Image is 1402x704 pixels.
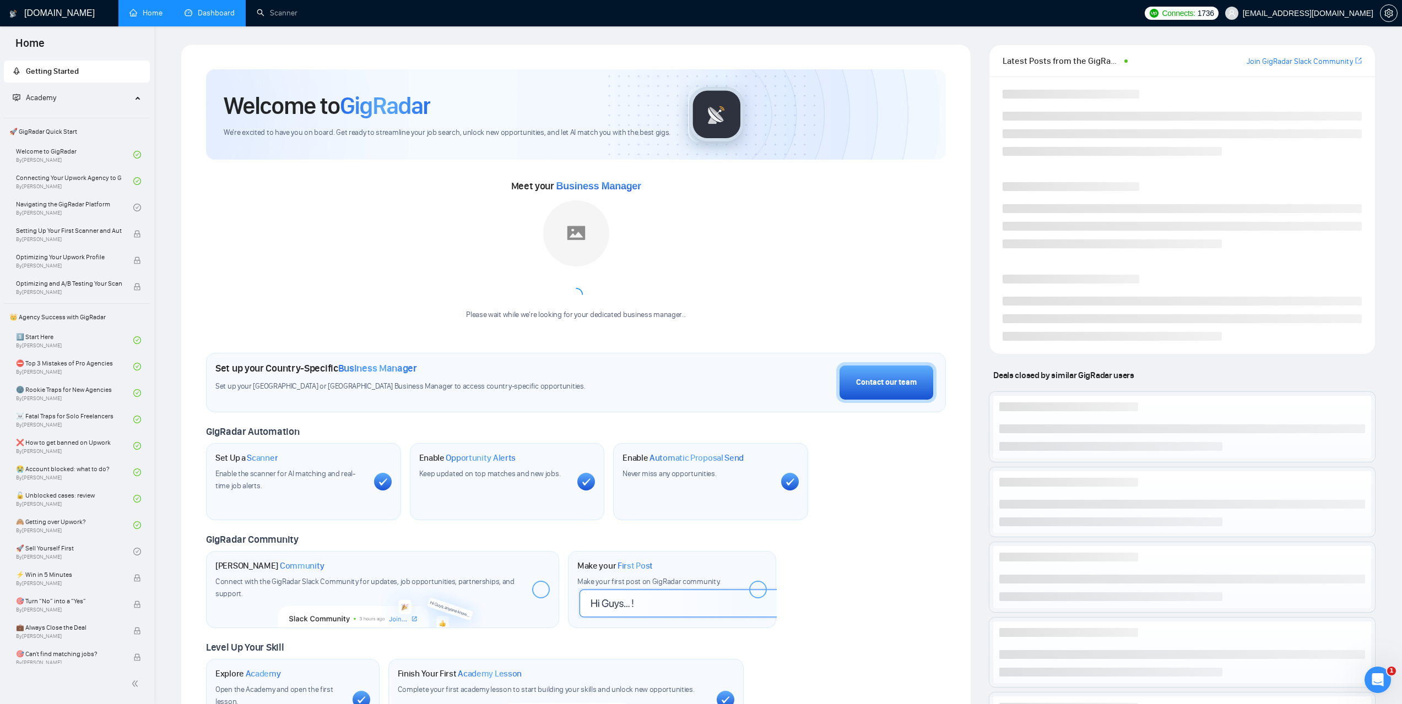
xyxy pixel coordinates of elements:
[618,560,653,571] span: First Post
[4,61,150,83] li: Getting Started
[5,306,149,328] span: 👑 Agency Success with GigRadar
[133,230,141,238] span: lock
[16,289,122,296] span: By [PERSON_NAME]
[247,452,278,463] span: Scanner
[16,169,133,193] a: Connecting Your Upwork Agency to GigRadarBy[PERSON_NAME]
[206,425,299,438] span: GigRadar Automation
[13,67,20,75] span: rocket
[206,533,299,545] span: GigRadar Community
[16,143,133,167] a: Welcome to GigRadarBy[PERSON_NAME]
[398,685,695,694] span: Complete your first academy lesson to start building your skills and unlock new opportunities.
[133,601,141,608] span: lock
[398,668,522,679] h1: Finish Your First
[7,35,53,58] span: Home
[622,469,716,478] span: Never miss any opportunities.
[1198,7,1214,19] span: 1736
[5,121,149,143] span: 🚀 GigRadar Quick Start
[446,452,516,463] span: Opportunity Alerts
[133,151,141,159] span: check-circle
[340,91,430,121] span: GigRadar
[224,91,430,121] h1: Welcome to
[16,354,133,379] a: ⛔ Top 3 Mistakes of Pro AgenciesBy[PERSON_NAME]
[856,376,917,389] div: Contact our team
[1162,7,1195,19] span: Connects:
[16,648,122,659] span: 🎯 Can't find matching jobs?
[133,442,141,450] span: check-circle
[16,513,133,537] a: 🙈 Getting over Upwork?By[PERSON_NAME]
[511,180,641,192] span: Meet your
[215,381,648,392] span: Set up your [GEOGRAPHIC_DATA] or [GEOGRAPHIC_DATA] Business Manager to access country-specific op...
[338,362,417,374] span: Business Manager
[133,574,141,582] span: lock
[185,8,235,18] a: dashboardDashboard
[278,577,489,628] img: slackcommunity-bg.png
[16,607,122,613] span: By [PERSON_NAME]
[133,257,141,264] span: lock
[246,668,281,679] span: Academy
[133,468,141,476] span: check-circle
[1150,9,1159,18] img: upwork-logo.png
[257,8,297,18] a: searchScanner
[224,128,670,138] span: We're excited to have you on board. Get ready to streamline your job search, unlock new opportuni...
[26,67,79,76] span: Getting Started
[16,381,133,405] a: 🌚 Rookie Traps for New AgenciesBy[PERSON_NAME]
[9,5,17,23] img: logo
[577,560,653,571] h1: Make your
[649,452,744,463] span: Automatic Proposal Send
[16,407,133,432] a: ☠️ Fatal Traps for Solo FreelancersBy[PERSON_NAME]
[1387,667,1396,675] span: 1
[16,487,133,511] a: 🔓 Unblocked cases: reviewBy[PERSON_NAME]
[16,278,122,289] span: Optimizing and A/B Testing Your Scanner for Better Results
[16,195,133,220] a: Navigating the GigRadar PlatformBy[PERSON_NAME]
[16,225,122,236] span: Setting Up Your First Scanner and Auto-Bidder
[129,8,163,18] a: homeHome
[1380,9,1398,18] a: setting
[1003,54,1120,68] span: Latest Posts from the GigRadar Community
[419,452,516,463] h1: Enable
[133,177,141,185] span: check-circle
[556,181,641,192] span: Business Manager
[16,252,122,263] span: Optimizing Your Upwork Profile
[543,200,609,266] img: placeholder.png
[1228,9,1236,17] span: user
[215,362,417,374] h1: Set up your Country-Specific
[26,93,56,102] span: Academy
[1355,56,1362,65] span: export
[13,94,20,101] span: fund-projection-screen
[215,668,281,679] h1: Explore
[16,659,122,666] span: By [PERSON_NAME]
[206,641,284,653] span: Level Up Your Skill
[13,93,56,102] span: Academy
[622,452,744,463] h1: Enable
[1355,56,1362,66] a: export
[133,495,141,503] span: check-circle
[689,87,744,142] img: gigradar-logo.png
[458,668,522,679] span: Academy Lesson
[1380,4,1398,22] button: setting
[16,460,133,484] a: 😭 Account blocked: what to do?By[PERSON_NAME]
[16,596,122,607] span: 🎯 Turn “No” into a “Yes”
[419,469,561,478] span: Keep updated on top matches and new jobs.
[1247,56,1353,68] a: Join GigRadar Slack Community
[133,548,141,555] span: check-circle
[133,283,141,291] span: lock
[133,521,141,529] span: check-circle
[16,539,133,564] a: 🚀 Sell Yourself FirstBy[PERSON_NAME]
[16,569,122,580] span: ⚡ Win in 5 Minutes
[215,452,278,463] h1: Set Up a
[133,336,141,344] span: check-circle
[836,362,937,403] button: Contact our team
[133,653,141,661] span: lock
[16,622,122,633] span: 💼 Always Close the Deal
[215,577,515,598] span: Connect with the GigRadar Slack Community for updates, job opportunities, partnerships, and support.
[133,389,141,397] span: check-circle
[16,633,122,640] span: By [PERSON_NAME]
[133,204,141,211] span: check-circle
[215,469,355,490] span: Enable the scanner for AI matching and real-time job alerts.
[16,328,133,352] a: 1️⃣ Start HereBy[PERSON_NAME]
[133,363,141,370] span: check-circle
[16,263,122,269] span: By [PERSON_NAME]
[16,580,122,587] span: By [PERSON_NAME]
[577,577,721,586] span: Make your first post on GigRadar community.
